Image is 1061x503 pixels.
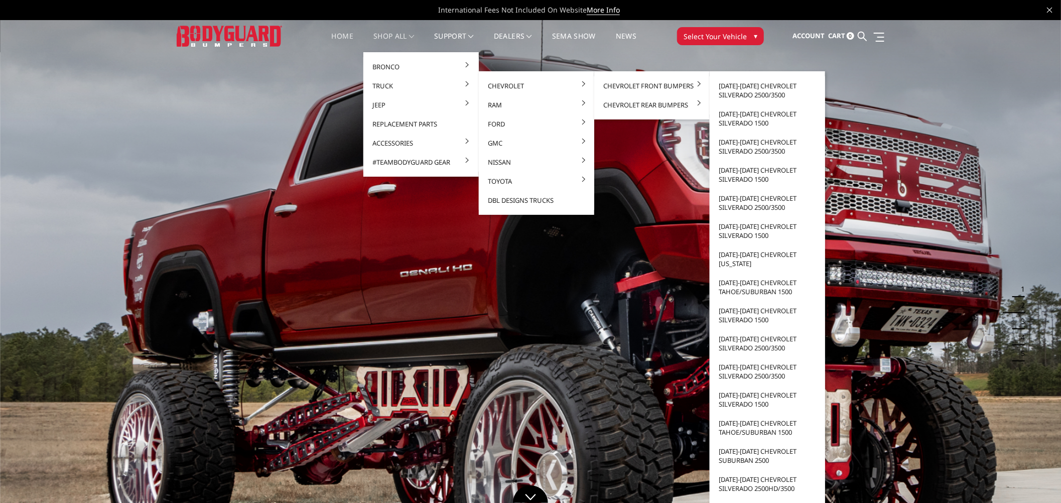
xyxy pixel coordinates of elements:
[714,357,821,386] a: [DATE]-[DATE] Chevrolet Silverado 2500/3500
[177,26,282,46] img: BODYGUARD BUMPERS
[847,32,854,40] span: 0
[714,470,821,498] a: [DATE]-[DATE] Chevrolet Silverado 2500HD/3500
[714,414,821,442] a: [DATE]-[DATE] Chevrolet Tahoe/Suburban 1500
[434,33,474,52] a: Support
[677,27,764,45] button: Select Your Vehicle
[367,95,475,114] a: Jeep
[1015,345,1025,361] button: 5 of 5
[367,153,475,172] a: #TeamBodyguard Gear
[483,134,590,153] a: GMC
[792,31,825,40] span: Account
[483,76,590,95] a: Chevrolet
[367,76,475,95] a: Truck
[483,172,590,191] a: Toyota
[483,191,590,210] a: DBL Designs Trucks
[714,386,821,414] a: [DATE]-[DATE] Chevrolet Silverado 1500
[714,104,821,133] a: [DATE]-[DATE] Chevrolet Silverado 1500
[552,33,596,52] a: SEMA Show
[714,76,821,104] a: [DATE]-[DATE] Chevrolet Silverado 2500/3500
[367,57,475,76] a: Bronco
[684,31,747,42] span: Select Your Vehicle
[828,31,845,40] span: Cart
[714,217,821,245] a: [DATE]-[DATE] Chevrolet Silverado 1500
[513,485,548,503] a: Click to Down
[714,442,821,470] a: [DATE]-[DATE] Chevrolet Suburban 2500
[587,5,620,15] a: More Info
[367,114,475,134] a: Replacement Parts
[373,33,414,52] a: shop all
[714,133,821,161] a: [DATE]-[DATE] Chevrolet Silverado 2500/3500
[714,301,821,329] a: [DATE]-[DATE] Chevrolet Silverado 1500
[1015,281,1025,297] button: 1 of 5
[1011,455,1061,503] iframe: Chat Widget
[714,273,821,301] a: [DATE]-[DATE] Chevrolet Tahoe/Suburban 1500
[714,161,821,189] a: [DATE]-[DATE] Chevrolet Silverado 1500
[332,33,353,52] a: Home
[483,95,590,114] a: Ram
[367,134,475,153] a: Accessories
[483,153,590,172] a: Nissan
[792,23,825,50] a: Account
[598,95,706,114] a: Chevrolet Rear Bumpers
[483,114,590,134] a: Ford
[754,31,757,41] span: ▾
[616,33,636,52] a: News
[598,76,706,95] a: Chevrolet Front Bumpers
[1015,297,1025,313] button: 2 of 5
[828,23,854,50] a: Cart 0
[714,245,821,273] a: [DATE]-[DATE] Chevrolet [US_STATE]
[1015,329,1025,345] button: 4 of 5
[494,33,532,52] a: Dealers
[1015,313,1025,329] button: 3 of 5
[714,329,821,357] a: [DATE]-[DATE] Chevrolet Silverado 2500/3500
[714,189,821,217] a: [DATE]-[DATE] Chevrolet Silverado 2500/3500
